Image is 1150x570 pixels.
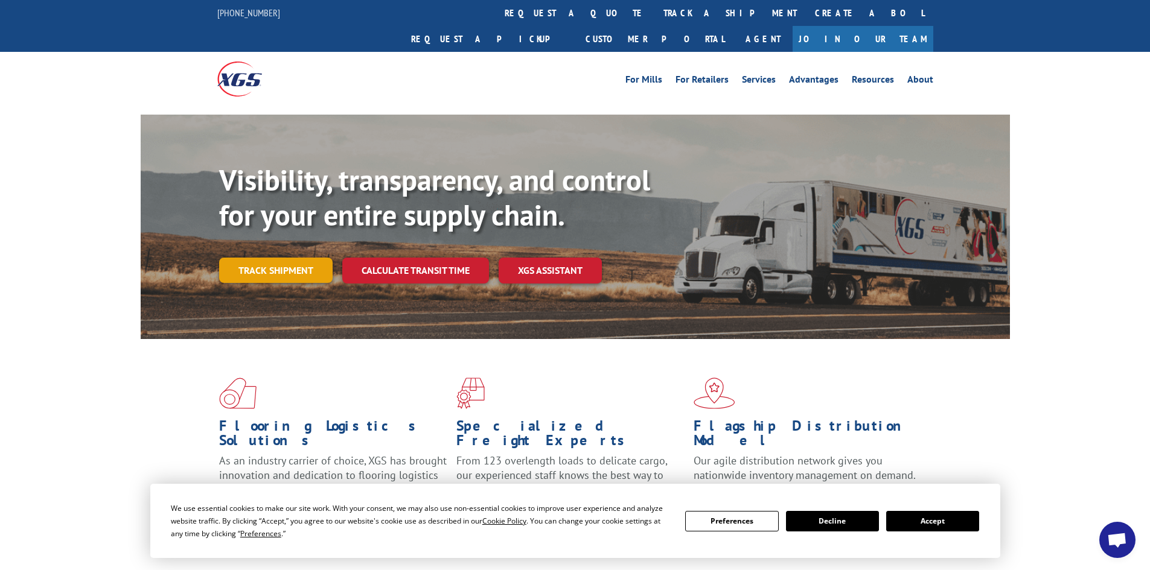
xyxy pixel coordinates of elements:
a: Agent [733,26,793,52]
a: For Retailers [676,75,729,88]
button: Preferences [685,511,778,531]
a: Advantages [789,75,839,88]
h1: Flagship Distribution Model [694,419,922,454]
a: About [907,75,933,88]
h1: Flooring Logistics Solutions [219,419,447,454]
button: Decline [786,511,879,531]
img: xgs-icon-flagship-distribution-model-red [694,378,735,409]
div: Cookie Consent Prompt [150,484,1000,558]
a: Services [742,75,776,88]
a: Calculate transit time [342,258,489,283]
a: Join Our Team [793,26,933,52]
div: We use essential cookies to make our site work. With your consent, we may also use non-essential ... [171,502,671,540]
p: From 123 overlength loads to delicate cargo, our experienced staff knows the best way to move you... [456,454,685,507]
span: Our agile distribution network gives you nationwide inventory management on demand. [694,454,916,482]
div: Open chat [1099,522,1136,558]
a: Request a pickup [402,26,577,52]
button: Accept [886,511,979,531]
a: [PHONE_NUMBER] [217,7,280,19]
span: As an industry carrier of choice, XGS has brought innovation and dedication to flooring logistics... [219,454,447,496]
a: For Mills [625,75,662,88]
span: Cookie Policy [482,516,526,526]
a: Customer Portal [577,26,733,52]
img: xgs-icon-total-supply-chain-intelligence-red [219,378,257,409]
img: xgs-icon-focused-on-flooring-red [456,378,485,409]
b: Visibility, transparency, and control for your entire supply chain. [219,161,650,233]
a: Track shipment [219,258,333,283]
h1: Specialized Freight Experts [456,419,685,454]
span: Preferences [240,528,281,539]
a: Resources [852,75,894,88]
a: XGS ASSISTANT [499,258,602,283]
